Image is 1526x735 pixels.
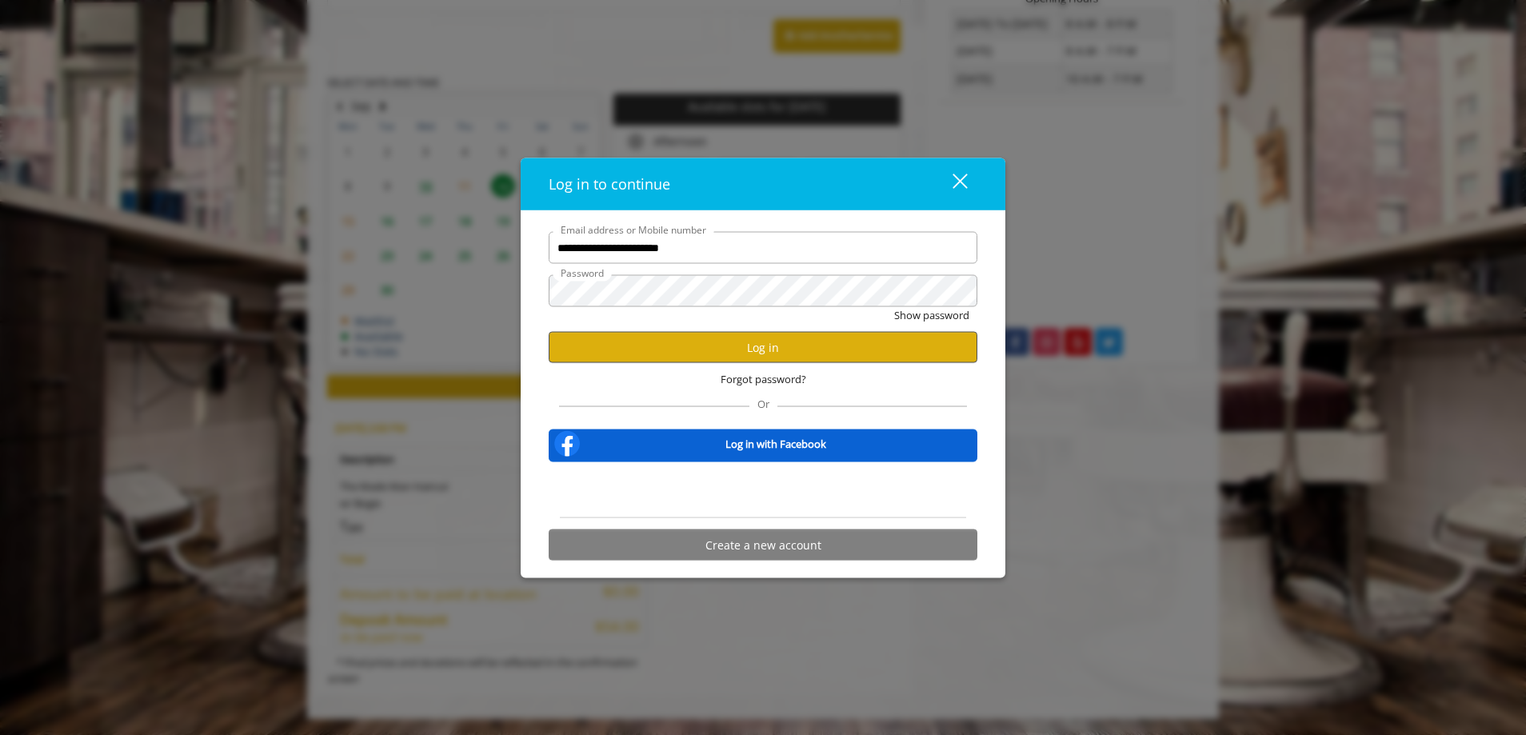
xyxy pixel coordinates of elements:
[549,275,977,307] input: Password
[553,222,714,238] label: Email address or Mobile number
[549,529,977,561] button: Create a new account
[749,397,777,411] span: Or
[934,172,966,196] div: close dialog
[549,232,977,264] input: Email address or Mobile number
[923,168,977,201] button: close dialog
[725,435,826,452] b: Log in with Facebook
[549,332,977,363] button: Log in
[721,371,806,388] span: Forgot password?
[549,174,670,194] span: Log in to continue
[894,307,969,324] button: Show password
[682,473,845,508] iframe: Sign in with Google Button
[553,266,612,281] label: Password
[551,428,583,460] img: facebook-logo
